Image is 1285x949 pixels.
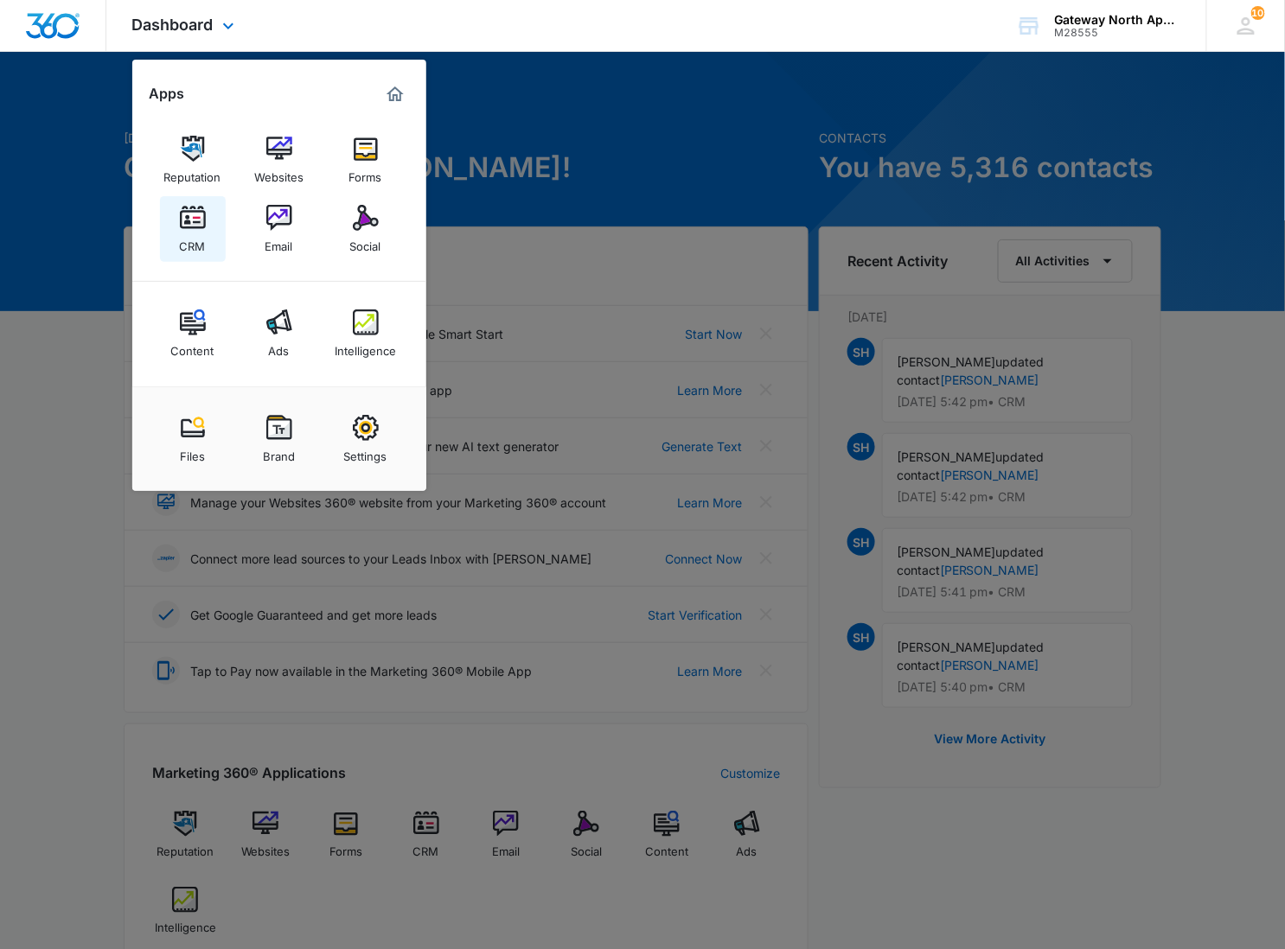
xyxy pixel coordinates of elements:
div: Ads [269,335,290,358]
div: Intelligence [335,335,396,358]
div: CRM [180,231,206,253]
div: Files [180,441,205,463]
div: Brand [263,441,295,463]
a: Ads [246,301,312,366]
div: Settings [344,441,387,463]
a: Email [246,196,312,262]
a: Reputation [160,127,226,193]
div: Social [350,231,381,253]
div: Forms [349,162,382,184]
a: Files [160,406,226,472]
a: Brand [246,406,312,472]
span: 105 [1251,6,1265,20]
div: Reputation [164,162,221,184]
div: notifications count [1251,6,1265,20]
div: Websites [254,162,304,184]
a: Marketing 360® Dashboard [381,80,409,108]
h2: Apps [150,86,185,102]
span: Dashboard [132,16,214,34]
a: Settings [333,406,399,472]
a: Content [160,301,226,366]
a: Social [333,196,399,262]
div: account id [1055,27,1181,39]
a: Forms [333,127,399,193]
div: Email [265,231,293,253]
a: Intelligence [333,301,399,366]
div: account name [1055,13,1181,27]
a: CRM [160,196,226,262]
a: Websites [246,127,312,193]
div: Content [171,335,214,358]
